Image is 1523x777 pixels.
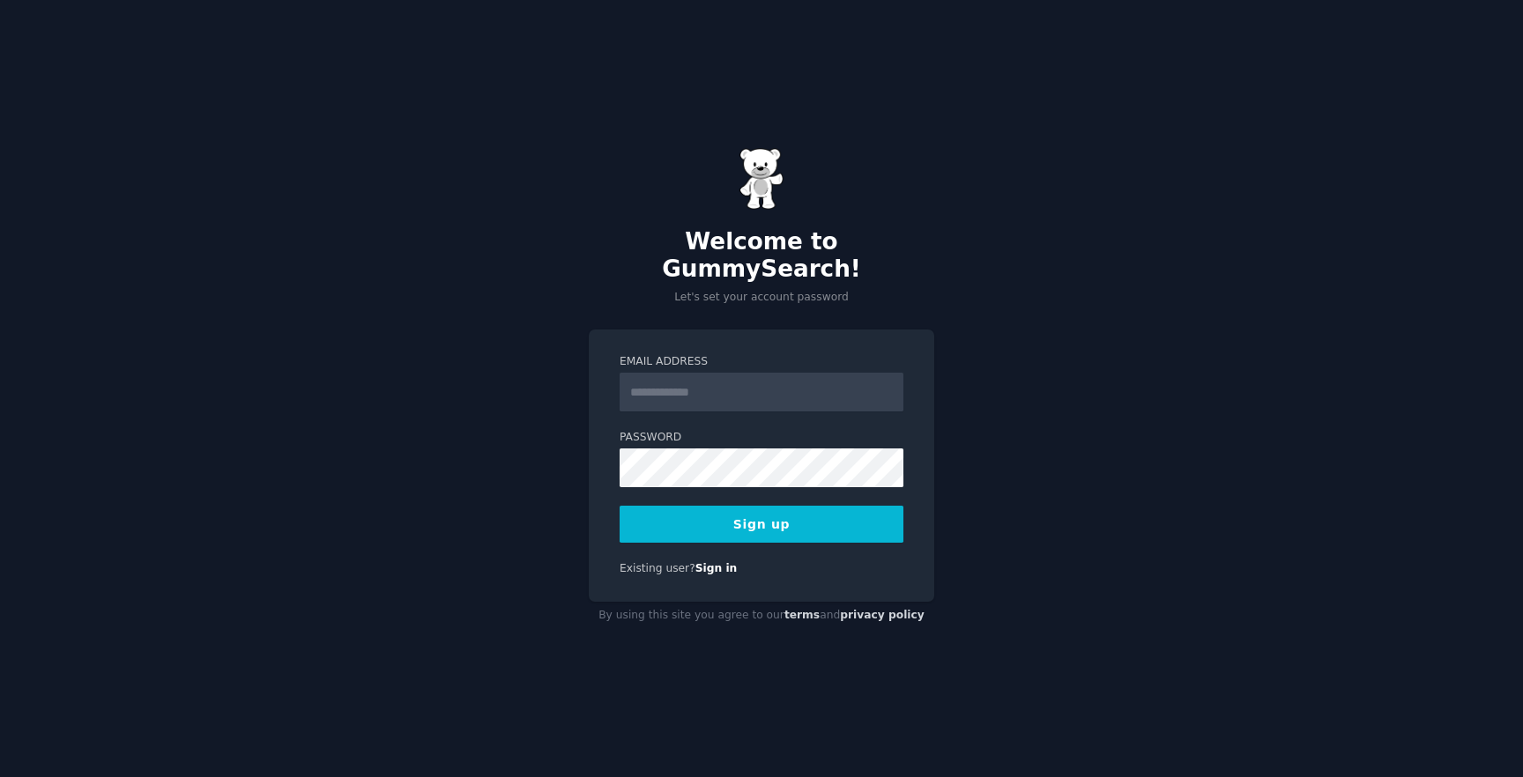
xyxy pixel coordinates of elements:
a: terms [784,609,820,621]
button: Sign up [620,506,903,543]
a: privacy policy [840,609,925,621]
a: Sign in [695,562,738,574]
div: By using this site you agree to our and [589,602,934,630]
span: Existing user? [620,562,695,574]
p: Let's set your account password [589,290,934,306]
h2: Welcome to GummySearch! [589,228,934,284]
img: Gummy Bear [739,148,784,210]
label: Email Address [620,354,903,370]
label: Password [620,430,903,446]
